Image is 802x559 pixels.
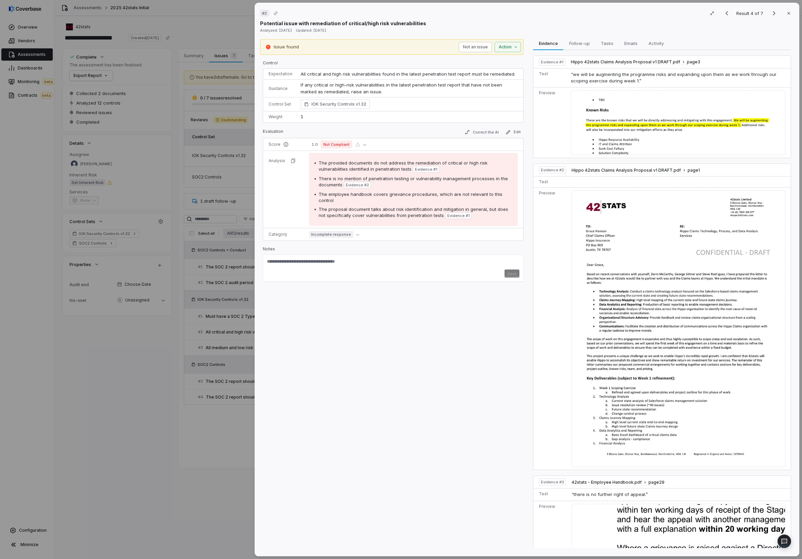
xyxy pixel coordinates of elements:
[462,128,501,136] button: Correct the AI
[767,9,781,17] button: Next result
[598,39,616,48] span: Tasks
[572,190,785,467] img: 7f4062ceda2a4568b5afbd57188b4294_original.jpg_w1200.jpg
[571,59,680,65] span: Hippo 42stats Claims Analysis Proposal v1 DRAFT.pdf
[572,492,648,497] span: “there is no further right of appeal.”
[301,82,518,95] p: If any critical or high-risk vulnerabilities in the latest penetration test report that have not ...
[622,39,640,48] span: Emails
[269,102,292,107] p: Control Set
[533,488,569,501] td: Text
[503,128,524,136] button: Edit
[269,114,292,120] p: Weight
[720,9,734,17] button: Previous result
[269,158,285,164] p: Analysis
[319,206,508,218] span: The proposal document talks about risk identification and mitigation in general, but does not spe...
[263,60,524,68] p: Control
[269,142,301,147] p: Score
[541,479,564,485] span: Evidence # 3
[571,59,700,65] button: Hippo 42stats Claims Analysis Proposal v1 DRAFT.pdfpage3
[296,28,326,33] span: Updated: [DATE]
[263,129,283,137] p: Evaluation
[274,44,299,50] p: Issue found
[346,182,369,188] span: Evidence # 2
[459,42,492,52] button: Not an issue
[688,168,700,173] span: page 1
[269,232,301,237] p: Category
[269,71,292,77] p: Expectation
[566,39,593,48] span: Follow-up
[301,71,515,77] span: All critical and high risk vulnerabilities found in the latest penetration test report must be re...
[533,176,569,188] td: Text
[495,42,521,52] button: Action
[541,167,564,173] span: Evidence # 2
[319,191,502,203] span: The employee handbook covers grievance procedures, which are not relevant to this control
[321,140,352,149] span: Not Compliant
[269,86,292,91] p: Guidance
[270,7,282,19] button: Copy link
[415,167,437,172] span: Evidence # 1
[571,72,776,84] span: “we will be augmenting the programme risks and expanding upon them as we work through our scoping...
[262,11,267,16] span: # 2
[541,59,563,65] span: Evidence # 1
[687,59,700,65] span: page 3
[736,10,765,17] p: Result 4 of 7
[646,39,667,48] span: Activity
[572,168,681,173] span: Hippo 42stats Claims Analysis Proposal v1 DRAFT.pdf
[301,114,303,119] span: 1
[309,231,353,238] span: Incomplete response
[311,101,366,108] span: IOK Security Controls v1.32
[533,188,569,470] td: Preview
[572,168,700,173] button: Hippo 42stats Claims Analysis Proposal v1 DRAFT.pdfpage1
[260,20,426,27] p: Potential issue with remediation of critical/high risk vulnerabilities
[309,140,369,149] button: 1.0Not Compliant
[533,68,568,87] td: Text
[533,87,568,158] td: Preview
[319,160,487,172] span: The provided documents do not address the remediation of critical or high risk vulnerabilities id...
[319,176,508,187] span: There is no mention of penetration testing or vulnerability management processes in the documents
[263,246,524,254] p: Notes
[536,39,561,48] span: Evidence
[572,480,664,485] button: 42stats - Employee Handbook.pdfpage29
[572,480,642,485] span: 42stats - Employee Handbook.pdf
[571,90,785,155] img: 42298840594b43efb0373560232417fc_original.jpg_w1200.jpg
[447,213,470,218] span: Evidence # 1
[260,28,292,33] span: Analyzed: [DATE]
[648,480,664,485] span: page 29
